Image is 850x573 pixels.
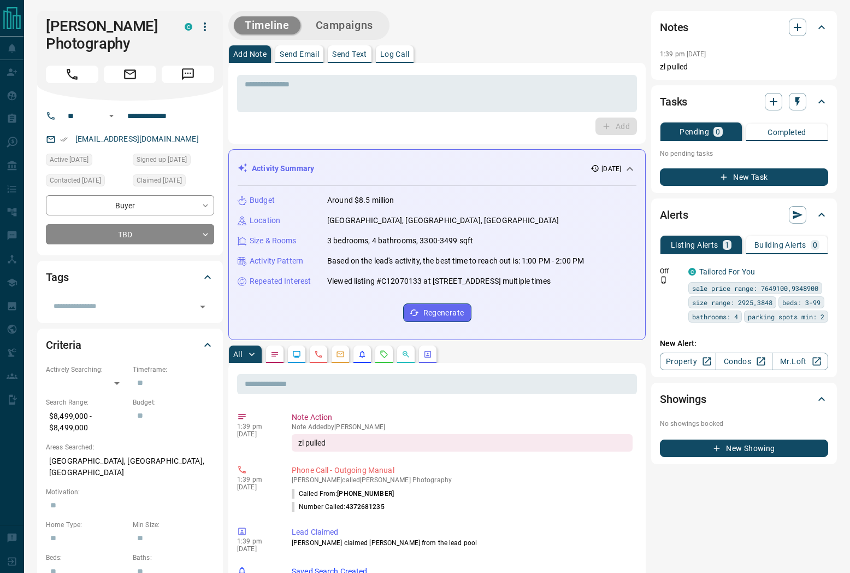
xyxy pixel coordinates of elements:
span: Claimed [DATE] [137,175,182,186]
span: Message [162,66,214,83]
p: Repeated Interest [250,276,311,287]
p: Send Text [332,50,367,58]
p: Viewed listing #C12070133 at [STREET_ADDRESS] multiple times [327,276,551,287]
p: Budget [250,195,275,206]
svg: Lead Browsing Activity [292,350,301,359]
p: $8,499,000 - $8,499,000 [46,407,127,437]
span: size range: 2925,3848 [692,297,772,308]
div: condos.ca [688,268,696,276]
p: [DATE] [601,164,621,174]
svg: Requests [380,350,388,359]
p: Phone Call - Outgoing Manual [292,465,633,476]
p: [DATE] [237,483,275,491]
a: [EMAIL_ADDRESS][DOMAIN_NAME] [75,135,199,143]
p: Log Call [380,50,409,58]
p: 0 [813,241,817,249]
p: Baths: [133,553,214,563]
p: Listing Alerts [671,241,718,249]
span: beds: 3-99 [782,297,821,308]
span: Signed up [DATE] [137,154,187,165]
p: [PERSON_NAME] claimed [PERSON_NAME] from the lead pool [292,538,633,548]
a: Condos [716,353,772,370]
p: All [233,350,242,358]
h2: Tags [46,268,68,286]
span: bathrooms: 4 [692,311,738,322]
p: Lead Claimed [292,527,633,538]
p: Areas Searched: [46,442,214,452]
span: Call [46,66,98,83]
button: Timeline [234,16,300,34]
p: Search Range: [46,397,127,407]
a: Mr.Loft [772,353,828,370]
div: Showings [660,386,828,412]
div: Alerts [660,202,828,228]
button: New Task [660,168,828,186]
span: sale price range: 7649100,9348900 [692,283,818,294]
button: New Showing [660,440,828,457]
p: Pending [680,128,709,136]
p: 1:39 pm [237,476,275,483]
div: zl pulled [292,434,633,452]
p: [GEOGRAPHIC_DATA], [GEOGRAPHIC_DATA], [GEOGRAPHIC_DATA] [46,452,214,482]
p: 1:39 pm [DATE] [660,50,706,58]
button: Open [195,299,210,314]
div: condos.ca [185,23,192,31]
span: Email [104,66,156,83]
a: Property [660,353,716,370]
p: Note Action [292,412,633,423]
p: 1:39 pm [237,537,275,545]
div: Buyer [46,195,214,215]
svg: Listing Alerts [358,350,367,359]
p: Called From: [292,489,394,499]
svg: Opportunities [402,350,410,359]
p: Activity Pattern [250,255,303,267]
h2: Alerts [660,206,688,224]
p: Min Size: [133,520,214,530]
p: Actively Searching: [46,365,127,375]
button: Regenerate [403,303,471,322]
a: Tailored For You [699,267,755,276]
p: Around $8.5 million [327,195,394,206]
svg: Email Verified [60,136,68,143]
div: Sat Sep 13 2025 [133,154,214,169]
div: Sat Sep 13 2025 [46,174,127,190]
span: parking spots min: 2 [748,311,824,322]
p: Add Note [233,50,267,58]
p: Home Type: [46,520,127,530]
p: 1:39 pm [237,423,275,430]
p: Budget: [133,397,214,407]
h2: Showings [660,390,706,408]
p: 1 [725,241,729,249]
p: Location [250,215,280,226]
p: Completed [768,128,806,136]
p: No pending tasks [660,145,828,162]
button: Campaigns [305,16,384,34]
svg: Calls [314,350,323,359]
div: Tags [46,264,214,290]
h2: Notes [660,19,688,36]
p: Motivation: [46,487,214,497]
button: Open [105,109,118,122]
p: Size & Rooms [250,235,297,247]
p: Building Alerts [754,241,806,249]
p: Timeframe: [133,365,214,375]
p: Activity Summary [252,163,314,174]
p: Send Email [280,50,319,58]
p: 0 [716,128,720,136]
div: Tasks [660,89,828,115]
span: [PHONE_NUMBER] [337,490,394,498]
div: TBD [46,224,214,244]
p: 3 bedrooms, 4 bathrooms, 3300-3499 sqft [327,235,473,247]
div: Activity Summary[DATE] [238,159,636,179]
svg: Push Notification Only [660,276,668,284]
p: [DATE] [237,430,275,438]
svg: Agent Actions [423,350,432,359]
div: Criteria [46,332,214,358]
div: Sat Sep 13 2025 [46,154,127,169]
p: zl pulled [660,61,828,73]
svg: Emails [336,350,345,359]
h1: [PERSON_NAME] Photography [46,17,168,52]
p: Number Called: [292,502,385,512]
p: [PERSON_NAME] called [PERSON_NAME] Photography [292,476,633,484]
p: [DATE] [237,545,275,553]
